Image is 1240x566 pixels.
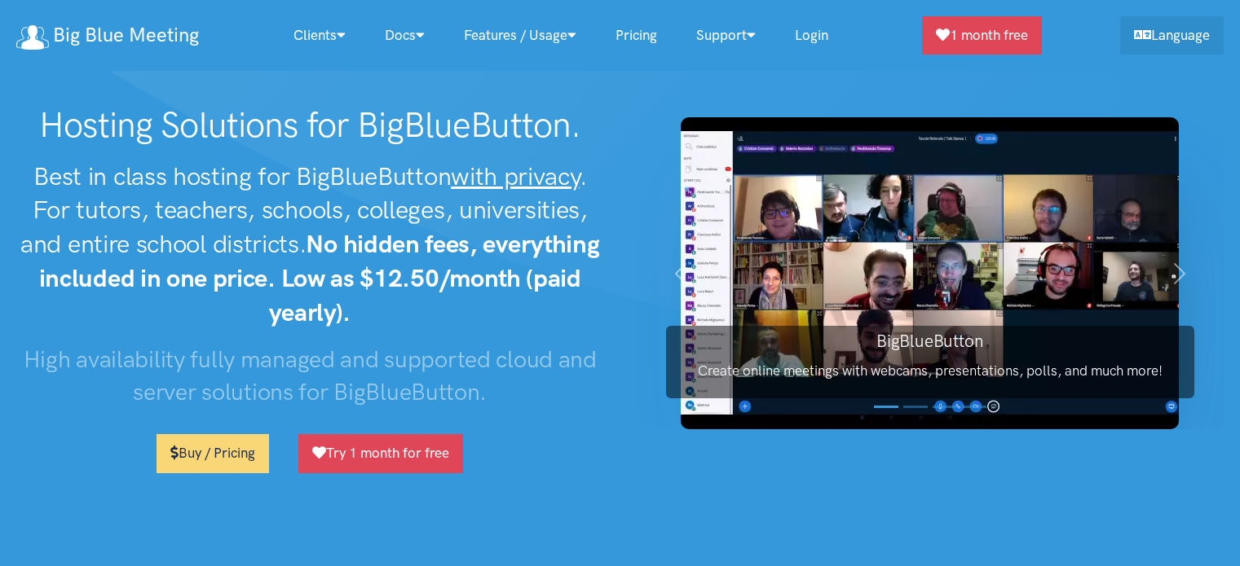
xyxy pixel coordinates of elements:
[16,104,604,147] h1: Hosting Solutions for BigBlueButton.
[677,18,775,53] a: Support
[274,18,365,53] a: Clients
[16,18,199,53] a: Big Blue Meeting
[444,18,596,53] a: Features / Usage
[16,343,604,409] h3: High availability fully managed and supported cloud and server solutions for BigBlueButton.
[365,18,444,53] a: Docs
[596,18,677,53] a: Pricing
[681,117,1179,429] img: BigBlueButton screenshot
[666,329,1194,353] h3: BigBlueButton
[922,16,1042,55] a: 1 month free
[16,25,49,50] img: logo
[666,360,1194,382] p: Create online meetings with webcams, presentations, polls, and much more!
[39,229,600,327] strong: No hidden fees, everything included in one price. Low as $12.50/month (paid yearly).
[298,434,463,472] a: Try 1 month for free
[451,161,579,191] u: with privacy
[16,160,604,330] h2: Best in class hosting for BigBlueButton . For tutors, teachers, schools, colleges, universities, ...
[775,18,848,53] a: Login
[157,434,269,472] a: Buy / Pricing
[1120,16,1224,55] a: Language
